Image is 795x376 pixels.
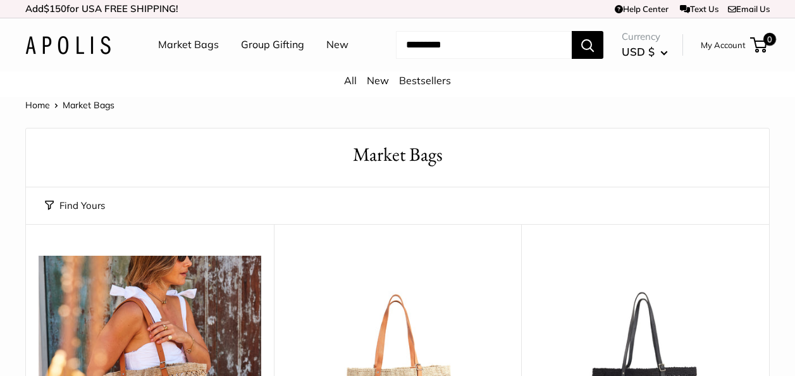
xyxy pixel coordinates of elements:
[45,197,105,215] button: Find Yours
[367,74,389,87] a: New
[344,74,357,87] a: All
[45,141,750,168] h1: Market Bags
[396,31,572,59] input: Search...
[763,33,776,46] span: 0
[728,4,770,14] a: Email Us
[615,4,669,14] a: Help Center
[63,99,114,111] span: Market Bags
[241,35,304,54] a: Group Gifting
[25,97,114,113] nav: Breadcrumb
[622,28,668,46] span: Currency
[44,3,66,15] span: $150
[751,37,767,53] a: 0
[326,35,348,54] a: New
[622,42,668,62] button: USD $
[25,99,50,111] a: Home
[680,4,718,14] a: Text Us
[701,37,746,53] a: My Account
[158,35,219,54] a: Market Bags
[399,74,451,87] a: Bestsellers
[572,31,603,59] button: Search
[622,45,655,58] span: USD $
[25,36,111,54] img: Apolis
